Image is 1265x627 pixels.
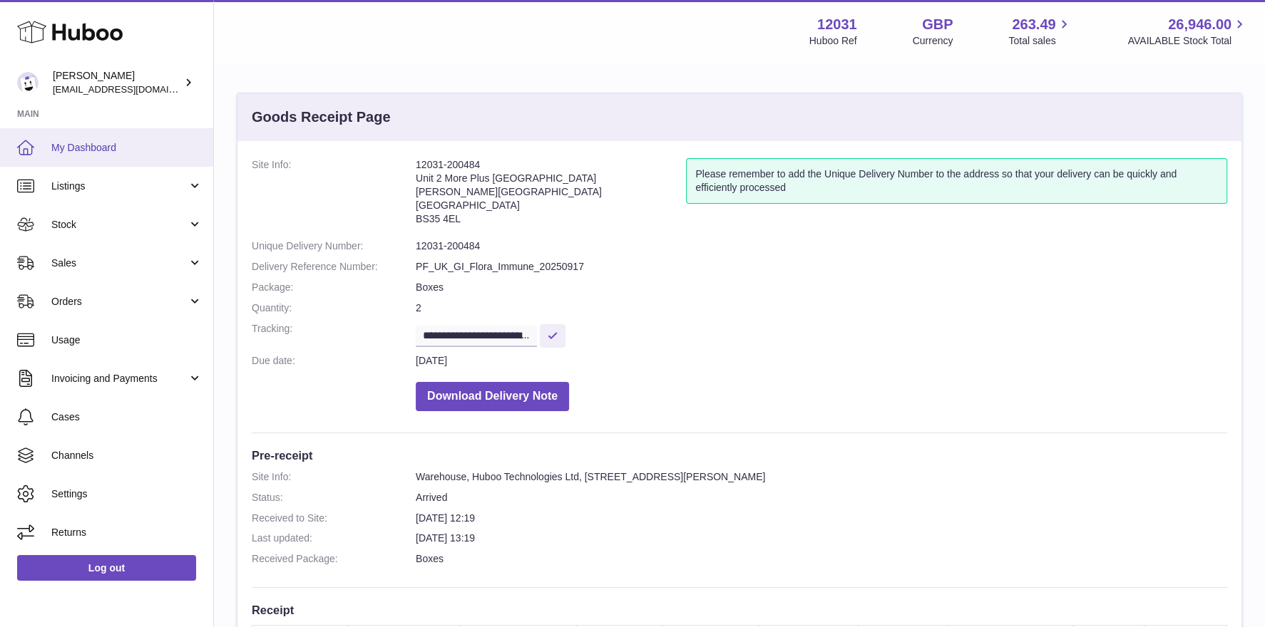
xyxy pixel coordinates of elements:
button: Download Delivery Note [416,382,569,411]
span: Settings [51,487,203,501]
dd: Warehouse, Huboo Technologies Ltd, [STREET_ADDRESS][PERSON_NAME] [416,470,1227,484]
h3: Receipt [252,602,1227,618]
dd: [DATE] 12:19 [416,512,1227,525]
span: Returns [51,526,203,539]
dt: Unique Delivery Number: [252,239,416,253]
span: Orders [51,295,188,309]
dt: Delivery Reference Number: [252,260,416,274]
dt: Quantity: [252,301,416,315]
span: Listings [51,180,188,193]
strong: 12031 [817,15,857,34]
dt: Tracking: [252,322,416,347]
span: 26,946.00 [1168,15,1231,34]
dt: Status: [252,491,416,504]
span: Cases [51,410,203,424]
h3: Pre-receipt [252,447,1227,463]
dd: [DATE] 13:19 [416,532,1227,545]
dt: Package: [252,281,416,294]
dt: Received to Site: [252,512,416,525]
dd: Boxes [416,281,1227,294]
span: Sales [51,256,188,270]
span: [EMAIL_ADDRESS][DOMAIN_NAME] [53,83,210,95]
h3: Goods Receipt Page [252,108,391,127]
span: 263.49 [1012,15,1055,34]
dd: 2 [416,301,1227,315]
dt: Due date: [252,354,416,368]
dd: PF_UK_GI_Flora_Immune_20250917 [416,260,1227,274]
div: Huboo Ref [809,34,857,48]
span: AVAILABLE Stock Total [1127,34,1248,48]
strong: GBP [922,15,953,34]
dd: 12031-200484 [416,239,1227,253]
dt: Received Package: [252,552,416,566]
span: Stock [51,218,188,232]
dd: [DATE] [416,354,1227,368]
dd: Arrived [416,491,1227,504]
div: Currency [913,34,953,48]
span: Channels [51,449,203,462]
span: Usage [51,333,203,347]
a: Log out [17,555,196,581]
dt: Site Info: [252,470,416,484]
span: My Dashboard [51,141,203,155]
div: [PERSON_NAME] [53,69,181,96]
address: 12031-200484 Unit 2 More Plus [GEOGRAPHIC_DATA] [PERSON_NAME][GEOGRAPHIC_DATA] [GEOGRAPHIC_DATA] ... [416,158,686,232]
span: Total sales [1008,34,1072,48]
a: 263.49 Total sales [1008,15,1072,48]
dt: Site Info: [252,158,416,232]
dd: Boxes [416,552,1227,566]
span: Invoicing and Payments [51,372,188,385]
dt: Last updated: [252,532,416,545]
a: 26,946.00 AVAILABLE Stock Total [1127,15,1248,48]
img: admin@makewellforyou.com [17,72,39,93]
div: Please remember to add the Unique Delivery Number to the address so that your delivery can be qui... [686,158,1227,204]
